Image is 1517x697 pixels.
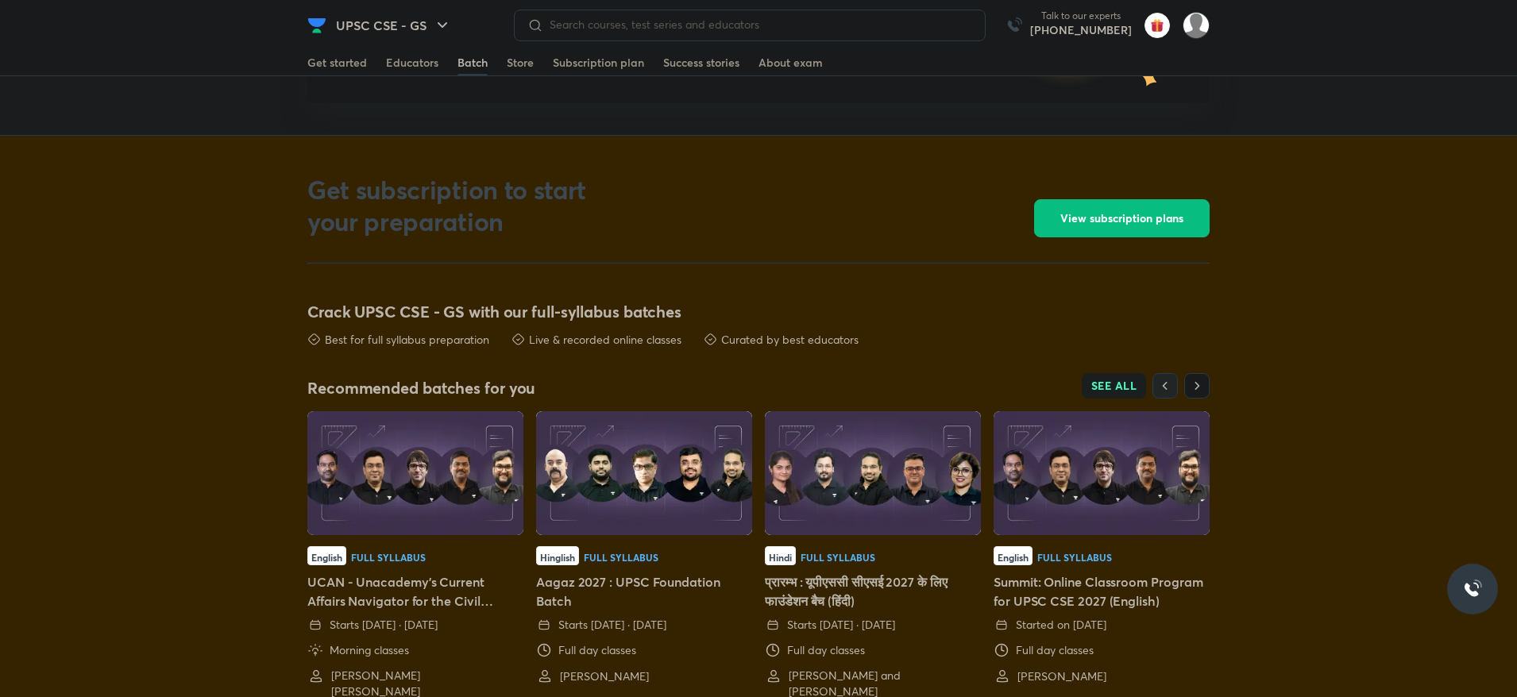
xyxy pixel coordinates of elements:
p: Full day classes [558,642,636,658]
a: Store [507,50,534,75]
div: Get started [307,55,367,71]
img: Thumbnail [994,411,1210,535]
h4: Crack UPSC CSE - GS with our full-syllabus batches [307,302,1210,322]
div: Batch [457,55,488,71]
img: avatar [1145,13,1170,38]
p: [PERSON_NAME] [560,668,649,684]
p: Starts [DATE] · [DATE] [558,617,666,633]
a: Batch [457,50,488,75]
div: Subscription plan [553,55,644,71]
div: Success stories [663,55,739,71]
p: Full day classes [787,642,865,658]
img: Thumbnail [536,411,752,535]
img: Thumbnail [307,411,523,535]
span: View subscription plans [1060,210,1183,226]
div: Educators [386,55,438,71]
span: SEE ALL [1091,380,1137,391]
p: Starts [DATE] · [DATE] [787,617,895,633]
a: Get started [307,50,367,75]
img: call-us [998,10,1030,41]
img: ttu [1463,580,1482,599]
p: Best for full syllabus preparation [325,332,489,348]
button: UPSC CSE - GS [326,10,461,41]
img: Alan Pail.M [1183,12,1210,39]
button: SEE ALL [1082,373,1147,399]
h5: Summit: Online Classroom Program for UPSC CSE 2027 (English) [994,572,1210,610]
p: Started on [DATE] [1016,617,1106,633]
a: About exam [758,50,823,75]
span: English [311,550,342,563]
a: Subscription plan [553,50,644,75]
p: Talk to our experts [1030,10,1132,22]
a: Educators [386,50,438,75]
span: Hindi [769,550,792,563]
a: Success stories [663,50,739,75]
span: English [998,550,1029,563]
h4: Recommended batches for you [307,378,758,399]
span: Full Syllabus [1037,550,1112,563]
span: Full Syllabus [584,550,658,563]
img: Thumbnail [765,411,981,535]
p: Morning classes [330,642,409,658]
div: Store [507,55,534,71]
h5: प्रारम्भ : यूपीएससी सीएसई 2027 के लिए फाउंडेशन बैच (हिंदी) [765,572,981,610]
p: [PERSON_NAME] [1017,668,1106,684]
span: Full Syllabus [351,550,426,563]
p: Starts [DATE] · [DATE] [330,617,438,633]
div: About exam [758,55,823,71]
span: Hinglish [540,550,575,563]
input: Search courses, test series and educators [543,18,972,31]
h5: UCAN - Unacademy's Current Affairs Navigator for the Civil Services Examination [307,572,523,610]
p: Full day classes [1016,642,1094,658]
p: Curated by best educators [721,332,859,348]
h2: Get subscription to start your preparation [307,174,633,237]
a: [PHONE_NUMBER] [1030,22,1132,38]
h5: Aagaz 2027 : UPSC Foundation Batch [536,572,752,610]
span: Full Syllabus [801,550,875,563]
p: Live & recorded online classes [529,332,681,348]
button: View subscription plans [1034,199,1210,237]
img: Company Logo [307,16,326,35]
